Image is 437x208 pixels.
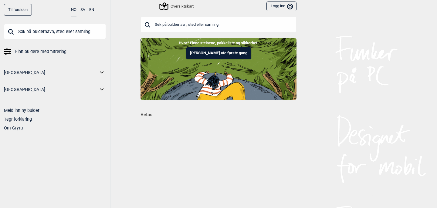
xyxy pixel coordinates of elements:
span: Finn buldere med filtrering [15,47,66,56]
input: Søk på buldernavn, sted eller samling [4,24,106,39]
button: EN [89,4,94,16]
button: NO [71,4,76,16]
button: SV [80,4,85,16]
button: [PERSON_NAME] ute første gang [186,47,251,59]
h1: Betas [141,108,300,118]
a: [GEOGRAPHIC_DATA] [4,68,98,77]
input: Søk på buldernavn, sted eller samling [141,17,296,32]
a: Om Gryttr [4,126,23,130]
a: [GEOGRAPHIC_DATA] [4,85,98,94]
a: Til forsiden [4,4,32,16]
p: Hvor? Finne steinene, pakkeliste og sikkerhet. [5,40,432,46]
button: Logg inn [266,2,296,12]
a: Tegnforklaring [4,117,32,122]
a: Finn buldere med filtrering [4,47,106,56]
div: Oversiktskart [160,3,194,10]
img: Indoor to outdoor [141,38,296,99]
a: Meld inn ny bulder [4,108,39,113]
